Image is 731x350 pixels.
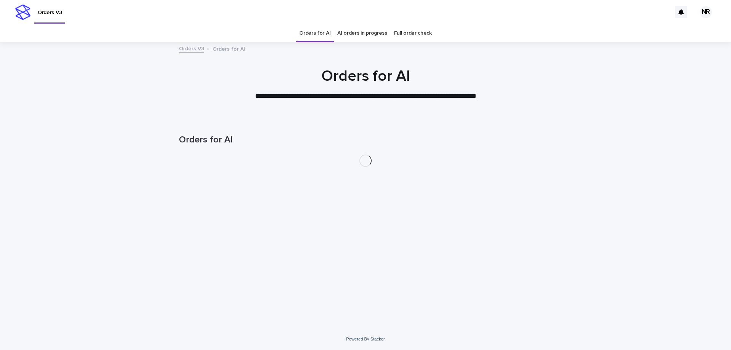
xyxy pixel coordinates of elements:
p: Orders for AI [212,44,245,53]
a: Orders V3 [179,44,204,53]
img: stacker-logo-s-only.png [15,5,30,20]
a: Full order check [394,24,432,42]
a: AI orders in progress [337,24,387,42]
a: Powered By Stacker [346,337,385,341]
div: NR [700,6,712,18]
h1: Orders for AI [179,134,552,145]
h1: Orders for AI [179,67,552,85]
a: Orders for AI [299,24,330,42]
